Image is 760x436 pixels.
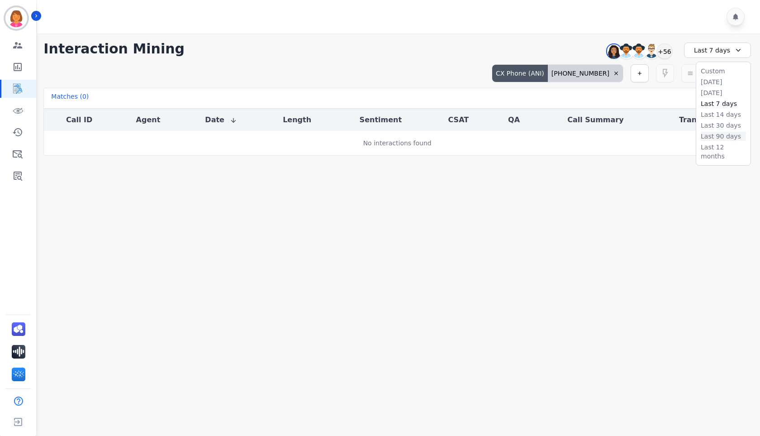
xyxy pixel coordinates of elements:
[363,139,432,148] div: No interactions found
[5,7,27,29] img: Bordered avatar
[701,67,746,76] li: Custom
[701,121,746,130] li: Last 30 days
[508,115,520,125] button: QA
[701,88,746,97] li: [DATE]
[701,99,746,108] li: Last 7 days
[136,115,161,125] button: Agent
[701,132,746,141] li: Last 90 days
[43,41,185,57] h1: Interaction Mining
[205,115,237,125] button: Date
[283,115,311,125] button: Length
[701,110,746,119] li: Last 14 days
[657,43,672,59] div: +56
[567,115,623,125] button: Call Summary
[701,77,746,86] li: [DATE]
[701,143,746,161] li: Last 12 months
[492,65,548,82] div: CX Phone (ANI)
[548,65,623,82] div: [PHONE_NUMBER]
[684,43,751,58] div: Last 7 days
[66,115,92,125] button: Call ID
[448,115,469,125] button: CSAT
[51,92,89,105] div: Matches ( 0 )
[360,115,402,125] button: Sentiment
[679,115,724,125] button: Transfer To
